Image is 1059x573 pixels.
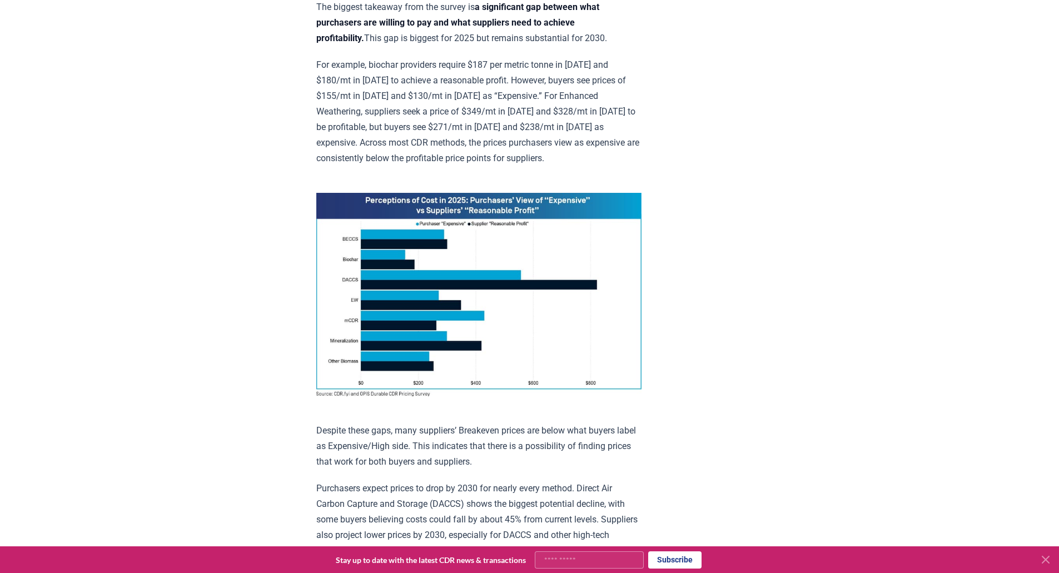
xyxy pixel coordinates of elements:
img: blog post image [316,193,642,397]
strong: a significant gap between what purchasers are willing to pay and what suppliers need to achieve p... [316,2,599,43]
p: Purchasers expect prices to drop by 2030 for nearly every method. Direct Air Carbon Capture and S... [316,481,642,559]
p: For example, biochar providers require $187 per metric tonne in [DATE] and $180/mt in [DATE] to a... [316,57,642,166]
p: Despite these gaps, many suppliers’ Breakeven prices are below what buyers label as Expensive/Hig... [316,423,642,470]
